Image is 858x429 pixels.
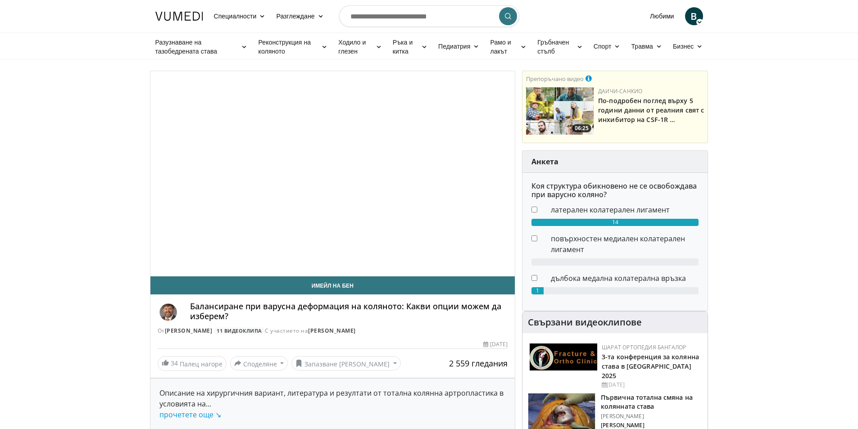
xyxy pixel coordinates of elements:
[339,5,519,27] input: Търсене на теми, интервенции
[602,352,699,380] a: 3-та конференция за колянна става в [GEOGRAPHIC_DATA] 2025
[159,388,504,409] font: Описание на хирургичния вариант, литература и резултати от тотална колянна артропластика в услови...
[645,7,679,25] a: Любими
[601,421,645,429] font: [PERSON_NAME]
[530,343,597,370] img: 1ab50d05-db0e-42c7-b700-94c6e0976be2.jpeg.150x105_q85_autocrop_double_scale_upscale_version-0.2.jpg
[206,399,211,409] font: ...
[690,9,697,23] font: В
[537,38,569,55] font: Гръбначен стълб
[551,234,685,254] font: повърхностен медиален колатерален лигамент
[214,12,257,20] font: Специалности
[312,282,354,289] font: Имейл на Бен
[214,327,265,335] a: 11 видеоклипа
[438,42,470,50] font: Педиатрия
[291,356,401,370] button: Запазване [PERSON_NAME]
[485,38,532,56] a: Рамо и лакът
[150,38,253,56] a: Разузнаване на тазобедрената става
[575,124,589,132] font: 06:25
[387,38,433,56] a: Ръка и китка
[230,356,288,370] button: Споделяне
[626,37,668,55] a: Травма
[601,412,644,420] font: [PERSON_NAME]
[209,7,271,25] a: Специалности
[526,87,594,135] a: 06:25
[650,12,674,20] font: Любими
[333,38,387,56] a: Ходило и глезен
[158,327,165,334] font: От
[304,360,390,368] font: Запазване [PERSON_NAME]
[180,360,222,368] font: Палец нагоре
[526,87,594,135] img: 93c22cae-14d1-47f0-9e4a-a244e824b022.png.150x105_q85_crop-smart_upscale.jpg
[271,7,329,25] a: Разглеждане
[393,38,413,55] font: Ръка и китка
[243,360,277,368] font: Споделяне
[526,75,584,83] font: Препоръчано видео
[308,327,356,334] a: [PERSON_NAME]
[594,42,612,50] font: Спорт
[490,340,508,348] font: [DATE]
[601,393,693,411] font: Първична тотална смяна на колянната става
[607,381,625,388] font: [DATE]
[602,343,686,351] a: Шарат Ортопедия Бангалор
[449,358,508,369] font: 2 559 гледания
[155,12,203,21] img: Лого на VuMedi
[165,327,213,334] a: [PERSON_NAME]
[531,181,697,199] font: Коя структура обикновено не се освобождава при варусно коляно?
[150,71,515,276] video-js: Video Player
[551,205,670,215] font: латерален колатерален лигамент
[551,273,686,283] font: дълбока медална колатерална връзка
[490,38,511,55] font: Рамо и лакът
[159,410,221,420] a: прочетете още ↘
[171,359,178,367] font: 34
[531,157,558,167] font: Анкета
[685,7,703,25] a: В
[631,42,653,50] font: Травма
[598,87,642,95] a: Даичи-Санкио
[433,37,485,55] a: Педиатрия
[158,356,227,371] a: 34 Палец нагоре
[155,38,218,55] font: Разузнаване на тазобедрената става
[150,276,515,294] a: Имейл на Бен
[190,301,501,321] font: Балансиране при варусна деформация на коляното: Какви опции можем да изберем?
[259,38,311,55] font: Реконструкция на коляното
[253,38,333,56] a: Реконструкция на коляното
[588,37,626,55] a: Спорт
[276,12,314,20] font: Разглеждане
[528,316,642,328] font: Свързани видеоклипове
[158,302,179,323] img: Аватар
[338,38,366,55] font: Ходило и глезен
[612,218,618,226] font: 14
[598,96,704,124] a: По-подробен поглед върху 5 години данни от реалния свят с инхибитор на CSF-1R …
[673,42,694,50] font: Бизнес
[667,37,708,55] a: Бизнес
[265,327,308,334] font: С участието на
[217,327,262,334] font: 11 видеоклипа
[536,287,539,294] font: 1
[532,38,588,56] a: Гръбначен стълб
